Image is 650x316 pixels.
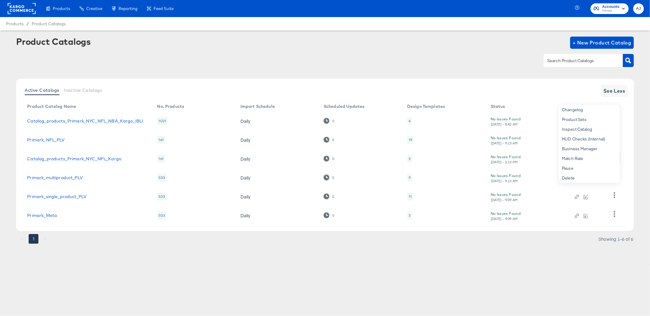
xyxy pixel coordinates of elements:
div: Product Catalog Name [27,104,76,109]
div: 503 [157,193,166,201]
th: More [604,102,627,112]
div: 161 [157,155,165,163]
td: Daily [236,206,319,225]
div: Product Catalogs [16,37,91,46]
button: + New Product Catalog [570,37,634,49]
div: Showing 1–6 of 6 [598,237,634,241]
div: Match Rate [559,154,620,163]
td: Daily [236,130,319,149]
div: 0 [324,194,334,199]
td: Daily [236,112,319,130]
span: Reporting [119,6,137,11]
div: Business Manager [559,144,620,154]
span: Products [53,6,70,11]
div: 11 [409,194,412,199]
div: 161 [157,136,165,144]
span: / [23,21,32,26]
a: Primark_NFL_PLV [27,137,65,142]
span: See Less [603,87,625,95]
div: 4 [407,117,412,125]
a: Primark_Meta [27,213,57,218]
button: page 1 [29,234,38,244]
div: 9 [407,174,412,182]
div: 11 [407,193,413,201]
span: Active Catalogs [25,88,59,93]
div: Scheduled Updates [324,104,365,109]
div: Design Templates [407,104,445,109]
span: Creative [86,6,102,11]
span: Products [6,21,23,26]
span: + New Product Catalog [573,38,631,47]
td: Daily [236,149,319,168]
div: 19 [409,137,412,142]
div: 3 [407,211,412,219]
div: 0 [324,175,334,180]
button: AJ [633,3,644,14]
div: 0 [324,118,334,124]
span: AJ [636,5,641,12]
span: Inactive Catalogs [64,88,102,93]
div: 3 [409,156,410,161]
div: Inspect Catalog [559,124,620,134]
div: Import Schedule [240,104,275,109]
div: 0 [332,119,334,123]
div: 0 [332,213,334,218]
div: 9 [409,175,410,180]
td: Daily [236,187,319,206]
div: 503 [157,211,166,219]
div: 0 [324,137,334,143]
a: Primark_multiproduct_PLV [27,175,83,180]
div: Product Sets [559,115,620,124]
span: Accounts [602,4,620,10]
input: Search Product Catalogs [546,57,611,64]
div: Delete [559,173,620,183]
div: 19 [407,136,414,144]
div: No. Products [157,104,184,109]
td: Daily [236,168,319,187]
div: 0 [332,194,334,199]
a: Catalog_products_Primark_NYC_NFL_NBA_Kargo_IBLI [27,119,143,123]
div: 0 [324,212,334,218]
nav: pagination navigation [16,234,51,244]
div: 3 [407,155,412,163]
div: Changelog [559,105,620,115]
a: Catalog_products_Primark_NYC_NFL_Kargo [27,156,121,161]
th: Action [570,102,604,112]
button: AccountsPrimark [591,3,629,14]
div: 3 [409,213,410,218]
div: 0 [332,157,334,161]
span: Primark [602,9,620,13]
span: Feed Suite [154,6,174,11]
a: Primark_single_product_PLV [27,194,87,199]
div: 0 [332,138,334,142]
div: 1021 [157,117,168,125]
div: 0 [324,156,334,162]
a: Product Catalogs [32,21,66,26]
div: HUD Checks (Internal) [559,134,620,144]
button: See Less [601,85,628,97]
div: Pause [559,163,620,173]
th: Status [486,102,570,112]
div: 4 [409,119,410,123]
div: 0 [332,176,334,180]
div: 503 [157,174,166,182]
